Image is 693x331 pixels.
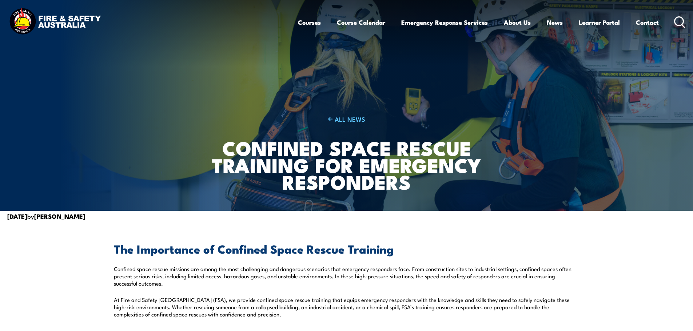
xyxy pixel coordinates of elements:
[114,296,580,318] p: At Fire and Safety [GEOGRAPHIC_DATA] (FSA), we provide confined space rescue training that equips...
[579,13,620,32] a: Learner Portal
[337,13,385,32] a: Course Calendar
[401,13,488,32] a: Emergency Response Services
[547,13,563,32] a: News
[114,265,580,287] p: Confined space rescue missions are among the most challenging and dangerous scenarios that emerge...
[114,239,394,258] b: The Importance of Confined Space Rescue Training
[203,139,490,190] h1: Confined Space Rescue Training for Emergency Responders
[504,13,531,32] a: About Us
[34,211,85,221] strong: [PERSON_NAME]
[7,211,85,221] span: by
[636,13,659,32] a: Contact
[7,211,27,221] strong: [DATE]
[298,13,321,32] a: Courses
[203,115,490,123] a: ALL NEWS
